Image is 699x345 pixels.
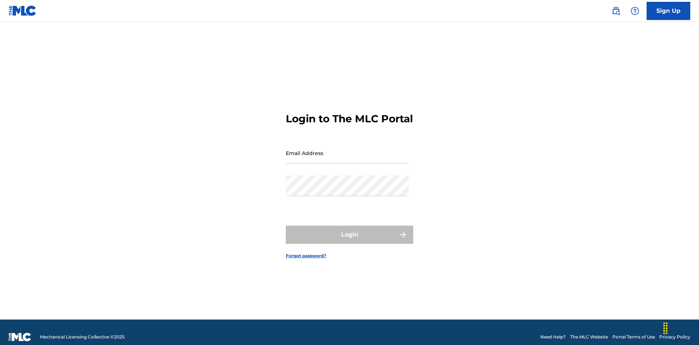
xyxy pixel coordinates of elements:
img: help [631,7,639,15]
a: Portal Terms of Use [612,334,655,340]
a: Need Help? [540,334,566,340]
span: Mechanical Licensing Collective © 2025 [40,334,125,340]
div: Drag [660,317,671,339]
div: Help [628,4,642,18]
img: MLC Logo [9,5,37,16]
a: The MLC Website [570,334,608,340]
img: logo [9,333,31,341]
a: Public Search [609,4,623,18]
a: Sign Up [647,2,690,20]
img: search [612,7,620,15]
a: Privacy Policy [659,334,690,340]
a: Forgot password? [286,253,326,259]
iframe: Chat Widget [663,310,699,345]
h3: Login to The MLC Portal [286,112,413,125]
